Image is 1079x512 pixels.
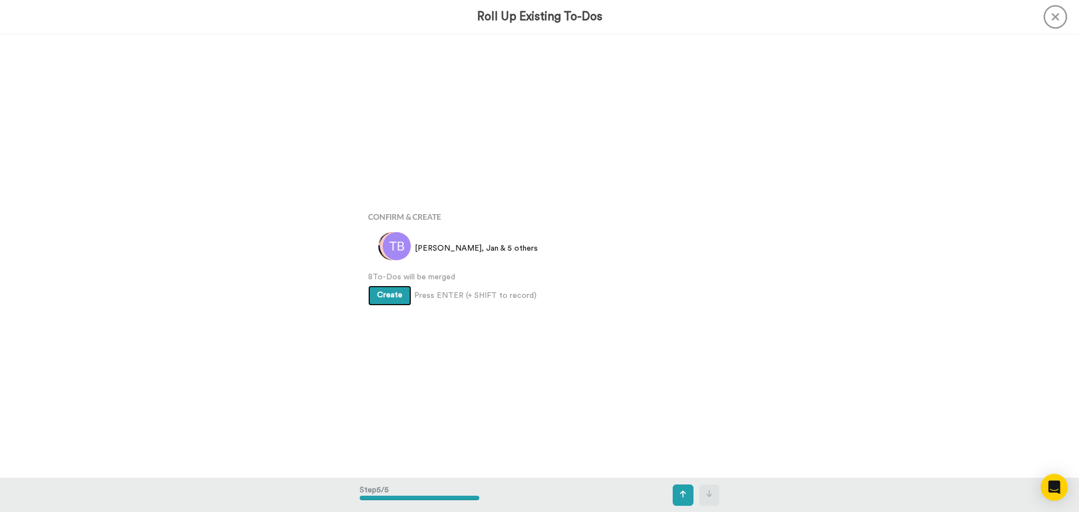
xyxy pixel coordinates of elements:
[414,290,537,301] span: Press ENTER (+ SHIFT to record)
[383,232,411,260] img: tb.png
[378,232,406,260] img: f85a2403-b617-4c24-b5a1-68b167a097eb.jpg
[377,291,402,299] span: Create
[415,243,538,254] span: [PERSON_NAME], Jan & 5 others
[360,479,479,511] div: Step 5 / 5
[368,271,711,283] span: 8 To-Dos will be merged
[368,212,711,221] h4: Confirm & Create
[368,286,411,306] button: Create
[380,232,408,260] img: am.png
[477,10,602,23] h3: Roll Up Existing To-Dos
[1041,474,1068,501] div: Open Intercom Messenger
